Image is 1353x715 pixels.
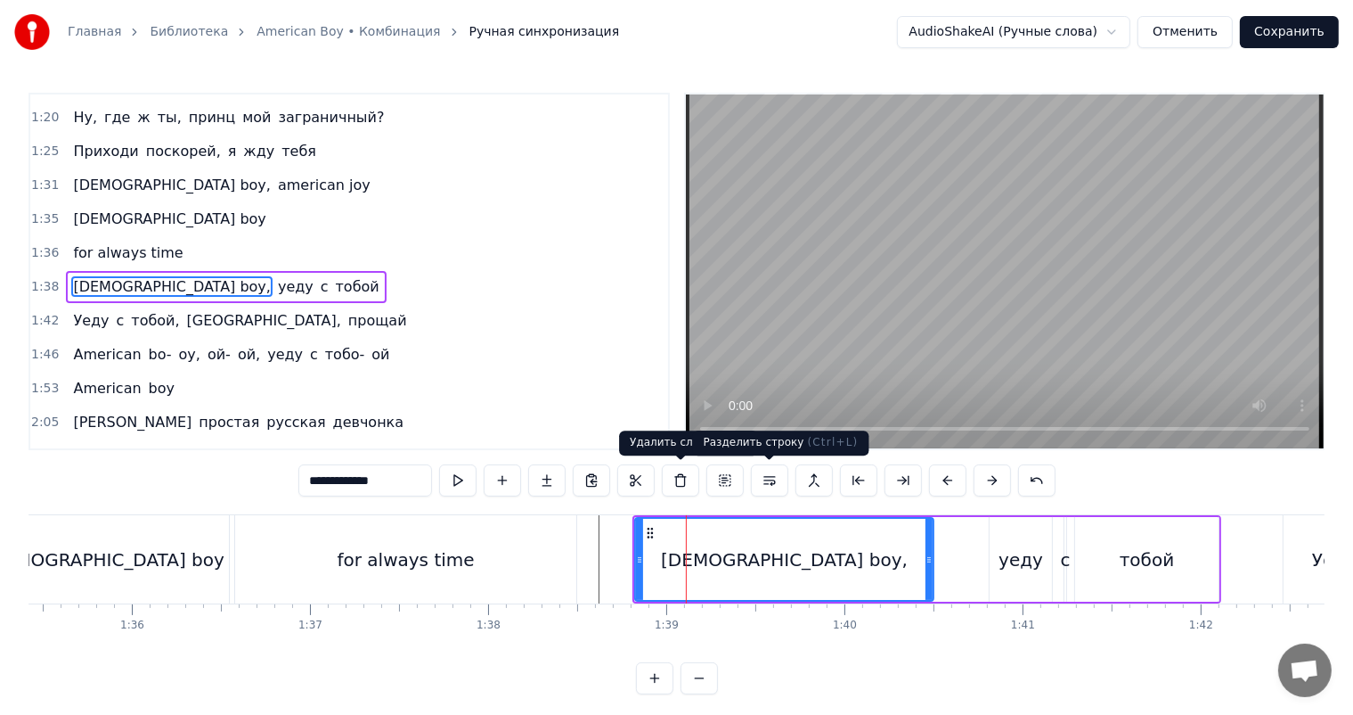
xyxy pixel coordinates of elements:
span: 2:09 [31,448,59,465]
div: [DEMOGRAPHIC_DATA] boy, [661,547,908,573]
div: Удалить слово [619,431,758,456]
div: уеду [998,547,1043,573]
span: ой [370,344,391,365]
div: 1:42 [1189,619,1213,633]
button: Сохранить [1240,16,1339,48]
span: Ну, [71,107,99,127]
span: boy [147,378,176,399]
a: Открытый чат [1278,644,1332,697]
span: роду [191,446,230,466]
span: с [115,310,126,331]
span: с [308,344,320,365]
span: American [71,378,143,399]
span: 1:20 [31,109,59,127]
span: границей [97,446,172,466]
span: была [258,446,300,466]
span: заграничный? [276,107,386,127]
div: 1:38 [477,619,501,633]
span: девчонка [331,412,406,432]
div: Разделить строку [693,431,869,456]
span: for always time [71,242,184,263]
div: 1:41 [1011,619,1035,633]
span: я [226,141,239,161]
span: 1:25 [31,143,59,160]
a: Библиотека [150,23,228,41]
span: 1:53 [31,380,59,398]
span: ( Ctrl+L ) [808,436,859,448]
span: тобо- [323,344,367,365]
a: American Boy • Комбинация [257,23,440,41]
span: где [102,107,132,127]
span: с [175,446,187,466]
span: Приходи [71,141,140,161]
div: тобой [1120,547,1174,573]
span: ой- [206,344,232,365]
span: принц [187,107,237,127]
span: [DEMOGRAPHIC_DATA] boy [71,209,267,229]
span: За [71,446,93,466]
span: [DEMOGRAPHIC_DATA] boy, [71,175,273,195]
span: american joy [276,175,372,195]
span: жду [241,141,276,161]
span: ты, [156,107,183,127]
a: Главная [68,23,121,41]
span: [DEMOGRAPHIC_DATA] boy, [71,276,273,297]
span: тебя [280,141,318,161]
span: ой, [236,344,262,365]
img: youka [14,14,50,50]
span: русская [265,412,327,432]
span: 1:38 [31,278,59,296]
div: с [1061,547,1071,573]
span: прощай [346,310,409,331]
span: bo- [147,344,174,365]
span: Уеду [71,310,110,331]
span: American [71,344,143,365]
span: [GEOGRAPHIC_DATA], [185,310,343,331]
button: Отменить [1137,16,1233,48]
span: поскорей, [144,141,223,161]
div: 1:36 [120,619,144,633]
div: 1:39 [655,619,679,633]
span: уеду [265,344,305,365]
span: 1:46 [31,346,59,364]
span: [PERSON_NAME] [71,412,193,432]
span: тобой, [129,310,181,331]
span: 1:42 [31,312,59,330]
span: 2:05 [31,414,59,431]
span: мой [240,107,273,127]
span: 1:31 [31,177,59,194]
span: 1:35 [31,210,59,228]
span: oy, [177,344,202,365]
span: с [319,276,330,297]
span: Ручная синхронизация [469,23,620,41]
span: простая [197,412,261,432]
span: ж [135,107,151,127]
span: не [233,446,255,466]
div: 1:37 [298,619,322,633]
span: тобой [334,276,381,297]
div: 1:40 [833,619,857,633]
span: уеду [276,276,315,297]
span: 1:36 [31,244,59,262]
nav: breadcrumb [68,23,619,41]
div: for always time [338,547,475,573]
